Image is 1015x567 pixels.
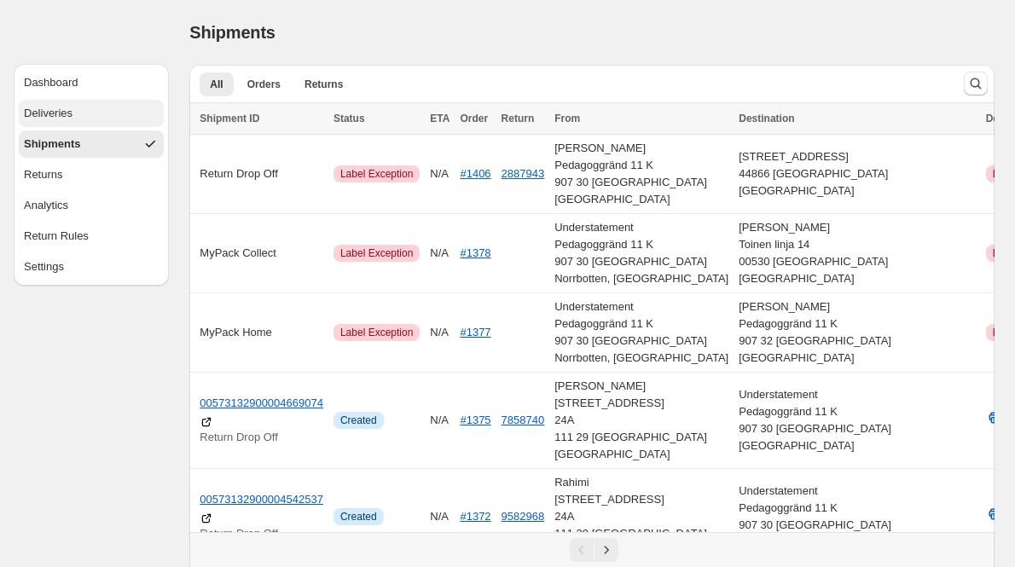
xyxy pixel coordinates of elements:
[502,414,545,426] button: 7858740
[24,105,72,122] div: Deliveries
[19,69,164,96] button: Dashboard
[200,395,323,412] a: 00573132900004669074
[19,130,164,158] button: Shipments
[460,326,490,338] a: #1377
[739,483,975,551] div: Understatement Pedagoggränd 11 K 907 30 [GEOGRAPHIC_DATA] [GEOGRAPHIC_DATA]
[502,510,545,523] button: 9582968
[19,100,164,127] button: Deliveries
[460,246,490,259] a: #1378
[425,469,455,565] td: N/A
[19,223,164,250] button: Return Rules
[210,78,223,91] span: All
[594,538,618,562] button: Next
[247,78,281,91] span: Orders
[24,136,80,153] div: Shipments
[200,429,323,446] p: Return Drop Off
[460,414,490,426] a: #1375
[554,140,728,208] div: [PERSON_NAME] Pedagoggränd 11 K 907 30 [GEOGRAPHIC_DATA] [GEOGRAPHIC_DATA]
[554,298,728,367] div: Understatement Pedagoggränd 11 K 907 30 [GEOGRAPHIC_DATA] Norrbotten, [GEOGRAPHIC_DATA]
[24,166,63,183] div: Returns
[739,298,975,367] div: [PERSON_NAME] Pedagoggränd 11 K 907 32 [GEOGRAPHIC_DATA] [GEOGRAPHIC_DATA]
[340,167,413,181] span: Label Exception
[739,148,975,200] div: [STREET_ADDRESS] 44866 [GEOGRAPHIC_DATA] [GEOGRAPHIC_DATA]
[200,491,323,508] a: 00573132900004542537
[502,113,535,124] span: Return
[460,113,488,124] span: Order
[739,113,794,124] span: Destination
[739,219,975,287] div: [PERSON_NAME] Toinen linja 14 00530 [GEOGRAPHIC_DATA] [GEOGRAPHIC_DATA]
[554,474,728,559] div: Rahimi [STREET_ADDRESS] 24A 111 29 [GEOGRAPHIC_DATA] [GEOGRAPHIC_DATA]
[964,72,988,95] button: Search and filter results
[502,167,545,180] button: 2887943
[200,245,323,262] div: MyPack Collect
[340,510,377,524] span: Created
[425,214,455,293] td: N/A
[24,197,68,214] div: Analytics
[554,113,580,124] span: From
[425,135,455,214] td: N/A
[24,74,78,91] div: Dashboard
[554,378,728,463] div: [PERSON_NAME] [STREET_ADDRESS] 24A 111 29 [GEOGRAPHIC_DATA] [GEOGRAPHIC_DATA]
[200,525,323,542] p: Return Drop Off
[24,258,64,275] div: Settings
[24,228,89,245] div: Return Rules
[460,510,490,523] a: #1372
[425,373,455,469] td: N/A
[200,324,323,341] div: MyPack Home
[554,219,728,287] div: Understatement Pedagoggränd 11 K 907 30 [GEOGRAPHIC_DATA] Norrbotten, [GEOGRAPHIC_DATA]
[430,113,449,124] span: ETA
[189,532,995,567] nav: Pagination
[333,113,365,124] span: Status
[200,165,323,182] div: Return Drop Off
[19,253,164,281] button: Settings
[739,386,975,454] div: Understatement Pedagoggränd 11 K 907 30 [GEOGRAPHIC_DATA] [GEOGRAPHIC_DATA]
[19,161,164,188] button: Returns
[304,78,343,91] span: Returns
[340,414,377,427] span: Created
[189,23,275,42] span: Shipments
[460,167,490,180] a: #1406
[425,293,455,373] td: N/A
[19,192,164,219] button: Analytics
[340,326,413,339] span: Label Exception
[340,246,413,260] span: Label Exception
[200,113,259,124] span: Shipment ID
